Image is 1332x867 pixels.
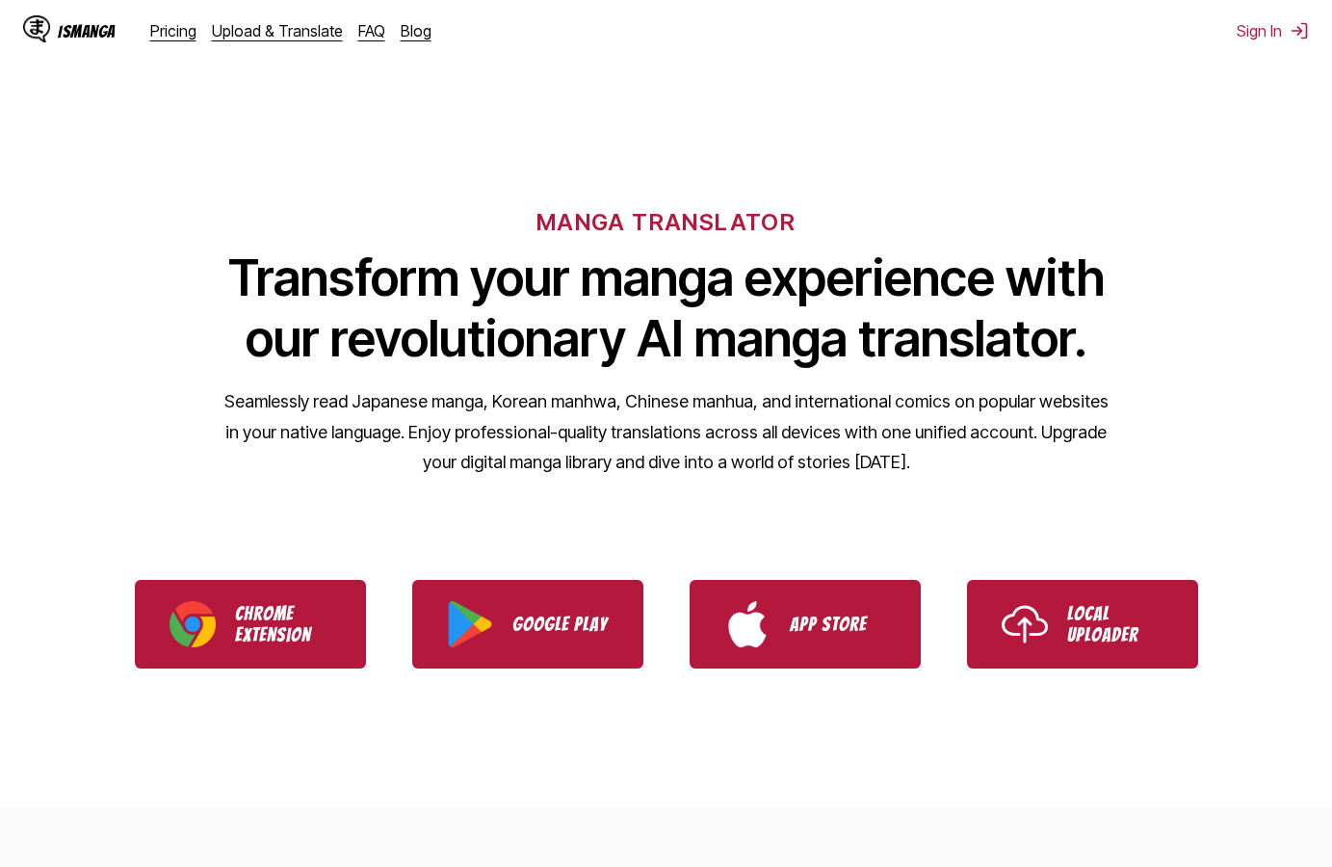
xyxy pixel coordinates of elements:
p: Chrome Extension [235,603,331,645]
p: Seamlessly read Japanese manga, Korean manhwa, Chinese manhua, and international comics on popula... [223,386,1110,478]
h6: MANGA TRANSLATOR [536,208,796,236]
a: Pricing [150,21,196,40]
button: Sign In [1237,21,1309,40]
a: Download IsManga Chrome Extension [135,580,366,669]
a: Use IsManga Local Uploader [967,580,1198,669]
p: Google Play [512,614,609,635]
div: IsManga [58,22,116,40]
a: Download IsManga from App Store [690,580,921,669]
a: Blog [401,21,431,40]
img: Upload icon [1002,601,1048,647]
a: Upload & Translate [212,21,343,40]
img: IsManga Logo [23,15,50,42]
img: Chrome logo [170,601,216,647]
a: IsManga LogoIsManga [23,15,150,46]
p: Local Uploader [1067,603,1163,645]
a: FAQ [358,21,385,40]
img: Sign out [1290,21,1309,40]
a: Download IsManga from Google Play [412,580,643,669]
p: App Store [790,614,886,635]
img: Google Play logo [447,601,493,647]
img: App Store logo [724,601,770,647]
h1: Transform your manga experience with our revolutionary AI manga translator. [223,248,1110,369]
